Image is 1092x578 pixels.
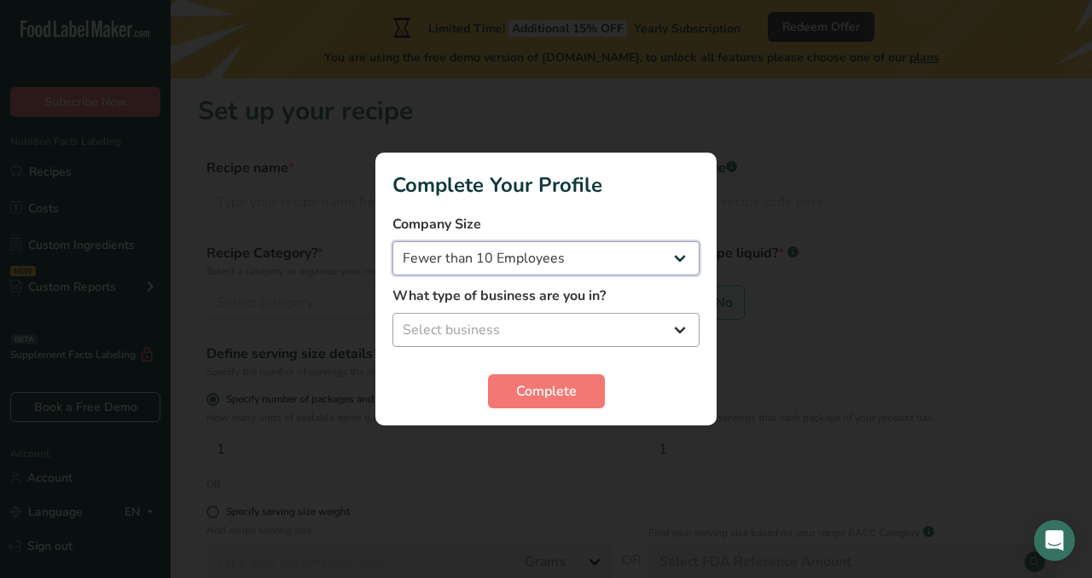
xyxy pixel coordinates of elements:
[488,374,605,408] button: Complete
[392,214,700,234] label: Company Size
[1034,520,1075,561] div: Open Intercom Messenger
[516,381,577,402] span: Complete
[392,286,700,306] label: What type of business are you in?
[392,170,700,200] h1: Complete Your Profile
